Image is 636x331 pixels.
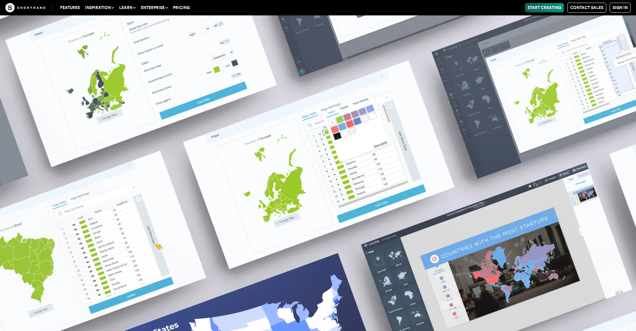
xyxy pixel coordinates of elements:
[5,3,45,12] img: The Craft
[170,3,192,12] a: Pricing
[117,3,138,12] button: Learn
[138,3,170,12] button: Enterprise
[525,3,564,12] a: Start Creating
[57,3,82,12] a: Features
[610,3,631,13] a: Sign in
[567,3,606,13] a: Contact Sales
[82,3,117,12] button: Inspiration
